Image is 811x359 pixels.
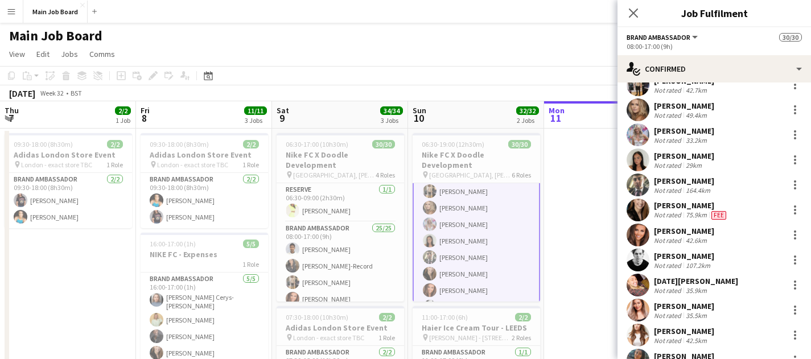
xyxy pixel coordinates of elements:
[654,251,714,261] div: [PERSON_NAME]
[380,106,403,115] span: 34/34
[32,47,54,61] a: Edit
[654,211,684,220] div: Not rated
[141,173,268,228] app-card-role: Brand Ambassador2/209:30-18:00 (8h30m)[PERSON_NAME][PERSON_NAME]
[684,336,709,345] div: 42.5km
[38,89,66,97] span: Week 32
[684,111,709,119] div: 49.4km
[654,111,684,119] div: Not rated
[654,336,684,345] div: Not rated
[378,333,395,342] span: 1 Role
[277,105,289,115] span: Sat
[654,186,684,195] div: Not rated
[654,226,714,236] div: [PERSON_NAME]
[275,112,289,125] span: 9
[684,161,704,170] div: 29km
[376,171,395,179] span: 4 Roles
[684,86,709,94] div: 42.7km
[684,311,709,320] div: 35.5km
[684,186,713,195] div: 164.4km
[547,112,565,125] span: 11
[277,323,404,333] h3: Adidas London Store Event
[684,136,709,145] div: 33.2km
[654,151,714,161] div: [PERSON_NAME]
[23,1,88,23] button: Main Job Board
[654,236,684,245] div: Not rated
[654,200,728,211] div: [PERSON_NAME]
[381,116,402,125] div: 3 Jobs
[654,326,714,336] div: [PERSON_NAME]
[286,313,348,321] span: 07:30-18:00 (10h30m)
[5,133,132,228] app-job-card: 09:30-18:00 (8h30m)2/2Adidas London Store Event London - exact store TBC1 RoleBrand Ambassador2/2...
[429,333,512,342] span: [PERSON_NAME] - [STREET_ADDRESS]
[617,55,811,82] div: Confirmed
[709,211,728,220] div: Crew has different fees then in role
[654,261,684,270] div: Not rated
[379,313,395,321] span: 2/2
[512,171,531,179] span: 6 Roles
[242,160,259,169] span: 1 Role
[627,42,802,51] div: 08:00-17:00 (9h)
[71,89,82,97] div: BST
[654,101,714,111] div: [PERSON_NAME]
[627,33,699,42] button: Brand Ambassador
[654,161,684,170] div: Not rated
[277,183,404,222] app-card-role: Reserve1/106:30-09:00 (2h30m)[PERSON_NAME]
[293,333,364,342] span: London - exact store TBC
[422,313,468,321] span: 11:00-17:00 (6h)
[56,47,83,61] a: Jobs
[5,150,132,160] h3: Adidas London Store Event
[61,49,78,59] span: Jobs
[684,261,713,270] div: 107.2km
[141,133,268,228] app-job-card: 09:30-18:00 (8h30m)2/2Adidas London Store Event London - exact store TBC1 RoleBrand Ambassador2/2...
[5,47,30,61] a: View
[141,249,268,259] h3: NIKE FC - Expenses
[89,49,115,59] span: Comms
[627,33,690,42] span: Brand Ambassador
[21,160,92,169] span: London - exact store TBC
[413,105,426,115] span: Sun
[245,116,266,125] div: 3 Jobs
[106,160,123,169] span: 1 Role
[508,140,531,148] span: 30/30
[549,105,565,115] span: Mon
[243,240,259,248] span: 5/5
[654,286,684,295] div: Not rated
[654,301,714,311] div: [PERSON_NAME]
[116,116,130,125] div: 1 Job
[617,6,811,20] h3: Job Fulfilment
[429,171,512,179] span: [GEOGRAPHIC_DATA], [PERSON_NAME][GEOGRAPHIC_DATA][PERSON_NAME]
[413,323,540,333] h3: Haier Ice Cream Tour - LEEDS
[141,150,268,160] h3: Adidas London Store Event
[654,126,714,136] div: [PERSON_NAME]
[411,112,426,125] span: 10
[14,140,73,148] span: 09:30-18:00 (8h30m)
[244,106,267,115] span: 11/11
[779,33,802,42] span: 30/30
[85,47,120,61] a: Comms
[711,211,726,220] span: Fee
[107,140,123,148] span: 2/2
[684,286,709,295] div: 35.9km
[277,133,404,302] app-job-card: 06:30-17:00 (10h30m)30/30Nike FC X Doodle Development [GEOGRAPHIC_DATA], [PERSON_NAME][GEOGRAPHIC...
[243,140,259,148] span: 2/2
[139,112,150,125] span: 8
[277,150,404,170] h3: Nike FC X Doodle Development
[684,211,709,220] div: 75.9km
[515,313,531,321] span: 2/2
[293,171,376,179] span: [GEOGRAPHIC_DATA], [PERSON_NAME][GEOGRAPHIC_DATA][PERSON_NAME]
[5,105,19,115] span: Thu
[654,276,738,286] div: [DATE][PERSON_NAME]
[242,260,259,269] span: 1 Role
[512,333,531,342] span: 2 Roles
[286,140,348,148] span: 06:30-17:00 (10h30m)
[36,49,50,59] span: Edit
[9,88,35,99] div: [DATE]
[413,150,540,170] h3: Nike FC X Doodle Development
[654,311,684,320] div: Not rated
[684,236,709,245] div: 42.6km
[3,112,19,125] span: 7
[422,140,484,148] span: 06:30-19:00 (12h30m)
[141,105,150,115] span: Fri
